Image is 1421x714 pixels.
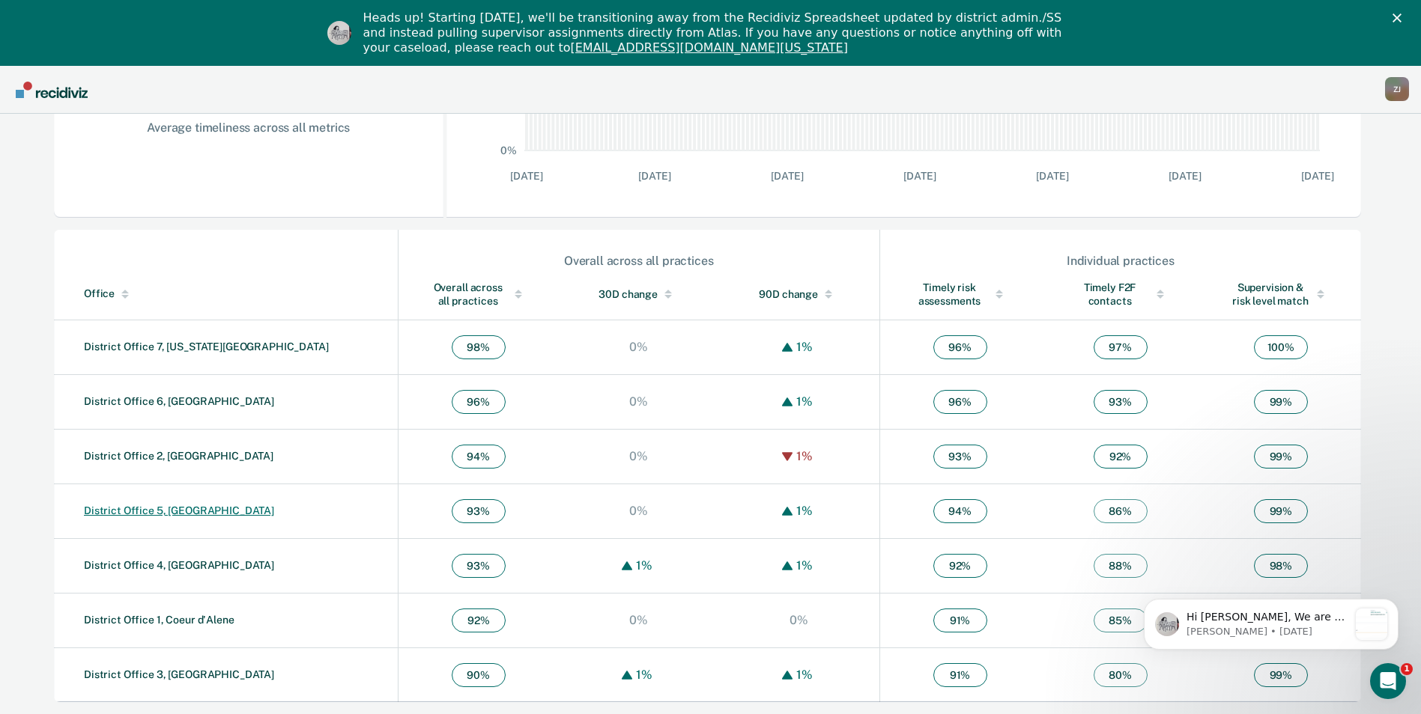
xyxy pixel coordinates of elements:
[881,254,1360,268] div: Individual practices
[452,608,506,632] span: 92 %
[1094,445,1148,469] span: 92 %
[786,613,812,627] div: 0%
[54,269,398,320] th: Toggle SortBy
[638,170,670,182] text: [DATE]
[933,608,987,632] span: 91 %
[1254,554,1308,578] span: 98 %
[793,394,816,409] div: 1%
[1094,335,1148,359] span: 97 %
[452,390,506,414] span: 96 %
[84,504,274,516] a: District Office 5, [GEOGRAPHIC_DATA]
[793,668,816,682] div: 1%
[933,554,987,578] span: 92 %
[625,394,652,409] div: 0%
[589,287,689,301] div: 30D change
[625,613,652,627] div: 0%
[1385,77,1409,101] div: Z J
[1094,608,1148,632] span: 85 %
[510,170,542,182] text: [DATE]
[84,668,274,680] a: District Office 3, [GEOGRAPHIC_DATA]
[1040,269,1200,320] th: Toggle SortBy
[933,445,987,469] span: 93 %
[452,554,506,578] span: 93 %
[399,254,879,268] div: Overall across all practices
[327,21,351,45] img: Profile image for Kim
[793,504,816,518] div: 1%
[625,504,652,518] div: 0%
[1094,554,1148,578] span: 88 %
[1254,335,1308,359] span: 100 %
[84,287,392,300] div: Office
[1070,281,1170,308] div: Timely F2F contacts
[1254,499,1308,523] span: 99 %
[1401,663,1413,675] span: 1
[84,614,234,626] a: District Office 1, Coeur d'Alene
[1254,445,1308,469] span: 99 %
[749,287,849,301] div: 90D change
[793,449,816,463] div: 1%
[452,335,506,359] span: 98 %
[1169,170,1201,182] text: [DATE]
[1094,390,1148,414] span: 93 %
[903,170,936,182] text: [DATE]
[933,335,987,359] span: 96 %
[570,40,847,55] a: [EMAIL_ADDRESS][DOMAIN_NAME][US_STATE]
[452,445,506,469] span: 94 %
[625,340,652,354] div: 0%
[632,558,656,573] div: 1%
[16,82,88,98] img: Recidiviz
[793,558,816,573] div: 1%
[933,390,987,414] span: 96 %
[625,449,652,463] div: 0%
[84,395,274,407] a: District Office 6, [GEOGRAPHIC_DATA]
[1254,390,1308,414] span: 99 %
[1094,499,1148,523] span: 86 %
[363,10,1070,55] div: Heads up! Starting [DATE], we'll be transitioning away from the Recidiviz Spreadsheet updated by ...
[84,341,329,353] a: District Office 7, [US_STATE][GEOGRAPHIC_DATA]
[102,120,396,135] div: Average timeliness across all metrics
[428,281,529,308] div: Overall across all practices
[632,668,656,682] div: 1%
[719,269,879,320] th: Toggle SortBy
[1370,663,1406,699] iframe: Intercom live chat
[1036,170,1068,182] text: [DATE]
[771,170,803,182] text: [DATE]
[1094,663,1148,687] span: 80 %
[84,450,273,462] a: District Office 2, [GEOGRAPHIC_DATA]
[933,499,987,523] span: 94 %
[793,340,816,354] div: 1%
[452,499,506,523] span: 93 %
[398,269,558,320] th: Toggle SortBy
[1393,13,1408,22] div: Close
[1254,663,1308,687] span: 99 %
[1201,269,1361,320] th: Toggle SortBy
[1301,170,1333,182] text: [DATE]
[1385,77,1409,101] button: Profile dropdown button
[879,269,1040,320] th: Toggle SortBy
[1121,569,1421,674] iframe: Intercom notifications message
[1231,281,1331,308] div: Supervision & risk level match
[910,281,1011,308] div: Timely risk assessments
[84,559,274,571] a: District Office 4, [GEOGRAPHIC_DATA]
[452,663,506,687] span: 90 %
[559,269,719,320] th: Toggle SortBy
[933,663,987,687] span: 91 %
